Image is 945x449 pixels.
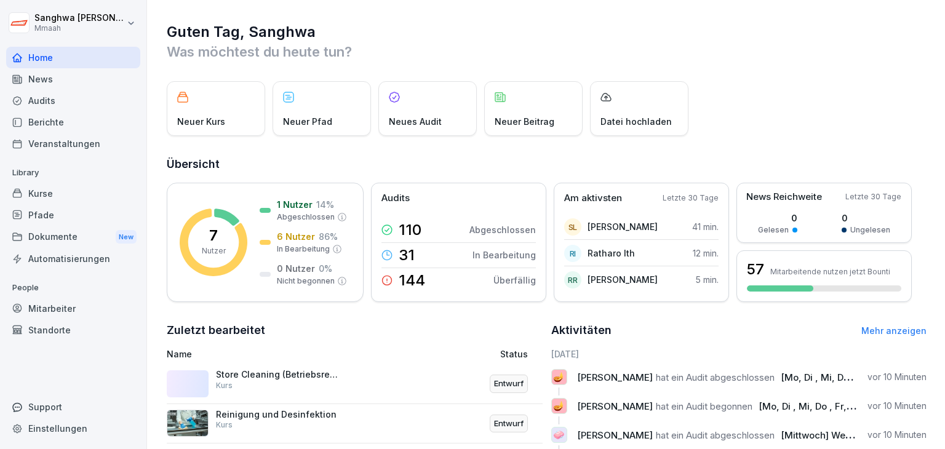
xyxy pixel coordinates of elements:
p: 0 Nutzer [277,262,315,275]
a: Standorte [6,319,140,341]
span: [PERSON_NAME] [577,372,653,383]
p: 41 min. [692,220,719,233]
a: Kurse [6,183,140,204]
p: Status [500,348,528,360]
p: Letzte 30 Tage [663,193,719,204]
a: Berichte [6,111,140,133]
p: Ratharo Ith [588,247,635,260]
p: 110 [399,223,421,237]
p: 0 % [319,262,332,275]
p: 12 min. [693,247,719,260]
div: Dokumente [6,226,140,248]
a: Einstellungen [6,418,140,439]
h3: 57 [747,259,764,280]
p: 1 Nutzer [277,198,313,211]
p: Mmaah [34,24,124,33]
p: vor 10 Minuten [867,429,927,441]
div: RR [564,271,581,288]
p: Audits [381,191,410,205]
p: 7 [209,228,218,243]
p: Abgeschlossen [469,223,536,236]
span: [PERSON_NAME] [577,429,653,441]
a: Audits [6,90,140,111]
p: Entwurf [494,378,524,390]
p: Überfällig [493,274,536,287]
p: Neuer Kurs [177,115,225,128]
p: Letzte 30 Tage [845,191,901,202]
a: News [6,68,140,90]
p: Library [6,163,140,183]
a: Mitarbeiter [6,298,140,319]
p: Abgeschlossen [277,212,335,223]
p: 0 [842,212,890,224]
p: Sanghwa [PERSON_NAME] [34,13,124,23]
p: Was möchtest du heute tun? [167,42,927,62]
a: DokumenteNew [6,226,140,248]
p: Nicht begonnen [277,276,335,287]
p: 🪔 [553,397,565,415]
span: hat ein Audit abgeschlossen [656,429,775,441]
div: SL [564,218,581,236]
div: RI [564,245,581,262]
p: Datei hochladen [600,115,672,128]
p: 31 [399,248,415,263]
img: hqs2rtymb8uaablm631q6ifx.png [167,410,209,437]
p: Reinigung und Desinfektion [216,409,339,420]
p: Mitarbeitende nutzen jetzt Bounti [770,267,890,276]
a: Reinigung und DesinfektionKursEntwurf [167,404,543,444]
h2: Zuletzt bearbeitet [167,322,543,339]
p: Name [167,348,397,360]
p: 🪔 [553,368,565,386]
p: Kurs [216,380,233,391]
p: Neuer Pfad [283,115,332,128]
p: 6 Nutzer [277,230,315,243]
a: Mehr anzeigen [861,325,927,336]
a: Store Cleaning (Betriebsreinigung)KursEntwurf [167,364,543,404]
p: 14 % [316,198,334,211]
p: Entwurf [494,418,524,430]
p: 🧼 [553,426,565,443]
p: vor 10 Minuten [867,400,927,412]
a: Veranstaltungen [6,133,140,154]
p: 144 [399,273,425,288]
p: In Bearbeitung [472,248,536,261]
span: hat ein Audit begonnen [656,400,752,412]
p: Am aktivsten [564,191,622,205]
p: Store Cleaning (Betriebsreinigung) [216,369,339,380]
p: [PERSON_NAME] [588,273,658,286]
p: Kurs [216,419,233,431]
p: Neues Audit [389,115,442,128]
span: hat ein Audit abgeschlossen [656,372,775,383]
a: Automatisierungen [6,248,140,269]
p: In Bearbeitung [277,244,330,255]
p: 5 min. [696,273,719,286]
h6: [DATE] [551,348,927,360]
p: People [6,278,140,298]
p: [PERSON_NAME] [588,220,658,233]
div: Support [6,396,140,418]
div: New [116,230,137,244]
p: 0 [758,212,797,224]
span: [PERSON_NAME] [577,400,653,412]
p: vor 10 Minuten [867,371,927,383]
h2: Übersicht [167,156,927,173]
p: Ungelesen [850,224,890,236]
a: Home [6,47,140,68]
a: Pfade [6,204,140,226]
h2: Aktivitäten [551,322,612,339]
p: 86 % [319,230,338,243]
h1: Guten Tag, Sanghwa [167,22,927,42]
p: Neuer Beitrag [495,115,554,128]
p: Gelesen [758,224,789,236]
